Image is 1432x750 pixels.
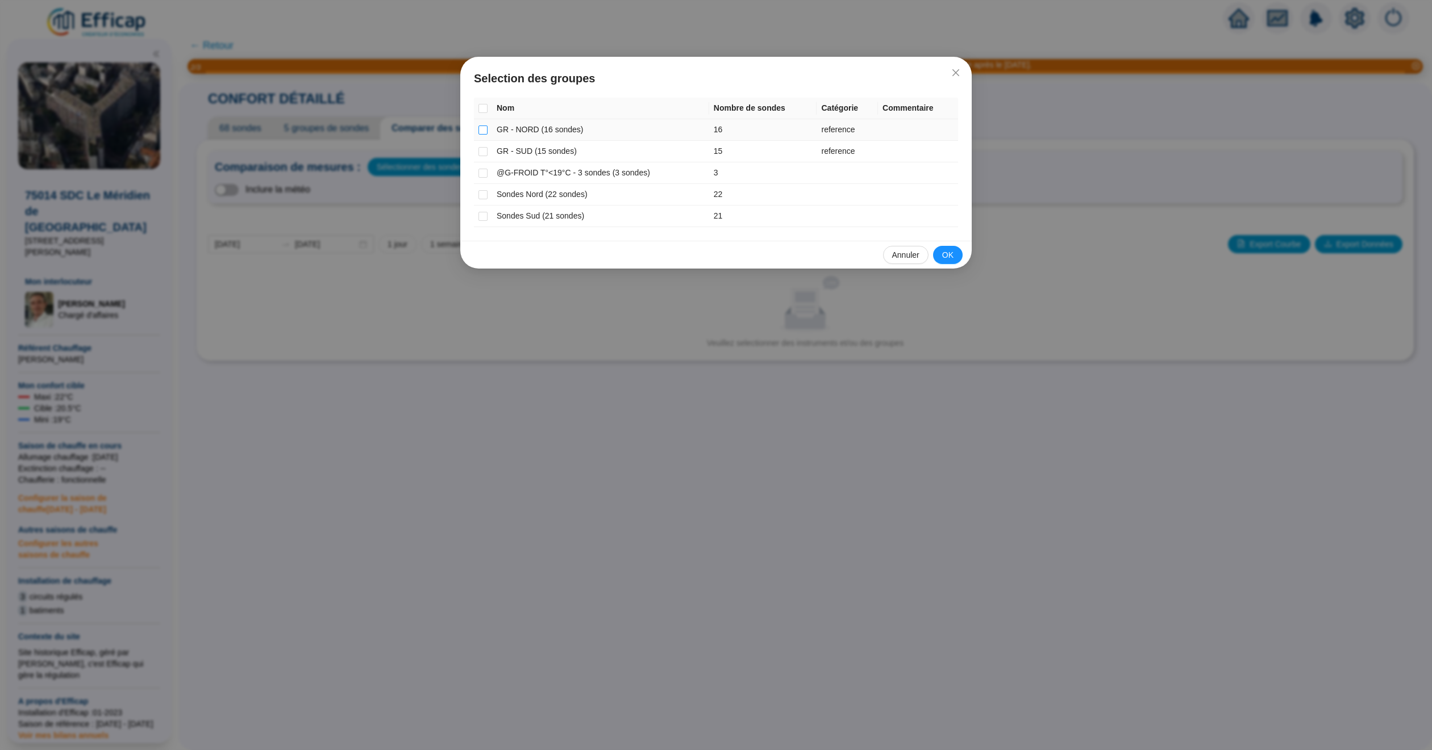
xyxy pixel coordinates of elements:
[883,246,929,264] button: Annuler
[492,98,709,119] th: Nom
[947,68,965,77] span: Fermer
[709,98,817,119] th: Nombre de sondes
[942,249,954,261] span: OK
[709,119,817,141] td: 16
[817,98,878,119] th: Catégorie
[709,206,817,227] td: 21
[492,141,709,162] td: GR - SUD (15 sondes)
[709,184,817,206] td: 22
[892,249,919,261] span: Annuler
[933,246,963,264] button: OK
[492,206,709,227] td: Sondes Sud (21 sondes)
[474,70,958,86] span: Selection des groupes
[709,162,817,184] td: 3
[951,68,960,77] span: close
[709,141,817,162] td: 15
[817,141,878,162] td: reference
[492,162,709,184] td: @G-FROID T°<19°C - 3 sondes (3 sondes)
[492,119,709,141] td: GR - NORD (16 sondes)
[492,184,709,206] td: Sondes Nord (22 sondes)
[878,98,958,119] th: Commentaire
[947,64,965,82] button: Close
[817,119,878,141] td: reference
